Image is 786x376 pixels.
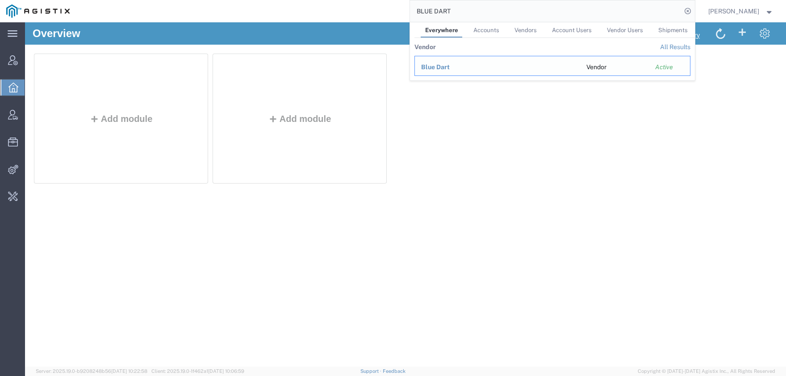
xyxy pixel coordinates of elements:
button: [PERSON_NAME] [708,6,774,17]
span: Shipments [658,27,688,33]
span: Vendor Users [607,27,643,33]
td: Vendor [580,56,649,76]
span: Carrie Virgilio [708,6,759,16]
iframe: FS Legacy Container [25,22,786,367]
input: Search for shipment number, reference number [410,0,681,22]
div: Blue Dart [421,63,574,72]
span: [DATE] 10:22:58 [111,368,147,374]
a: View all vendors found by criterion [660,43,690,50]
span: Account Users [552,27,592,33]
img: logo [6,4,70,18]
span: Copyright © [DATE]-[DATE] Agistix Inc., All Rights Reserved [638,368,775,375]
table: Search Results [414,38,695,80]
span: Everywhere [425,27,458,33]
button: Add module [62,92,130,101]
span: Blue Dart [421,63,450,71]
div: Active [655,63,684,72]
span: Vendors [514,27,537,33]
a: Feedback [383,368,406,374]
span: Client: 2025.19.0-1f462a1 [151,368,244,374]
a: Support [360,368,383,374]
span: Accounts [473,27,499,33]
th: Vendor [414,38,436,56]
span: Server: 2025.19.0-b9208248b56 [36,368,147,374]
button: Add module [241,92,309,101]
span: [DATE] 10:06:59 [208,368,244,374]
